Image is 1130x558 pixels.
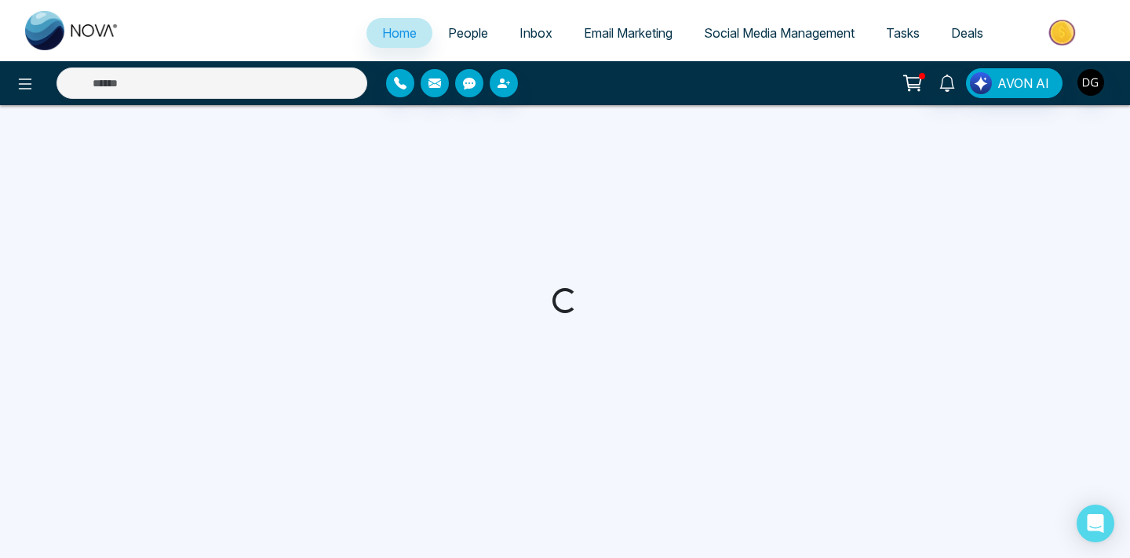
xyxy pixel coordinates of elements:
a: Home [366,18,432,48]
div: Open Intercom Messenger [1077,505,1114,542]
span: Social Media Management [704,25,855,41]
button: AVON AI [966,68,1063,98]
span: AVON AI [997,74,1049,93]
span: Deals [951,25,983,41]
span: People [448,25,488,41]
a: Deals [935,18,999,48]
span: Inbox [519,25,552,41]
img: Nova CRM Logo [25,11,119,50]
img: Market-place.gif [1007,15,1121,50]
img: User Avatar [1077,69,1104,96]
a: Email Marketing [568,18,688,48]
span: Tasks [886,25,920,41]
span: Home [382,25,417,41]
img: Lead Flow [970,72,992,94]
span: Email Marketing [584,25,673,41]
a: People [432,18,504,48]
a: Tasks [870,18,935,48]
a: Inbox [504,18,568,48]
a: Social Media Management [688,18,870,48]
